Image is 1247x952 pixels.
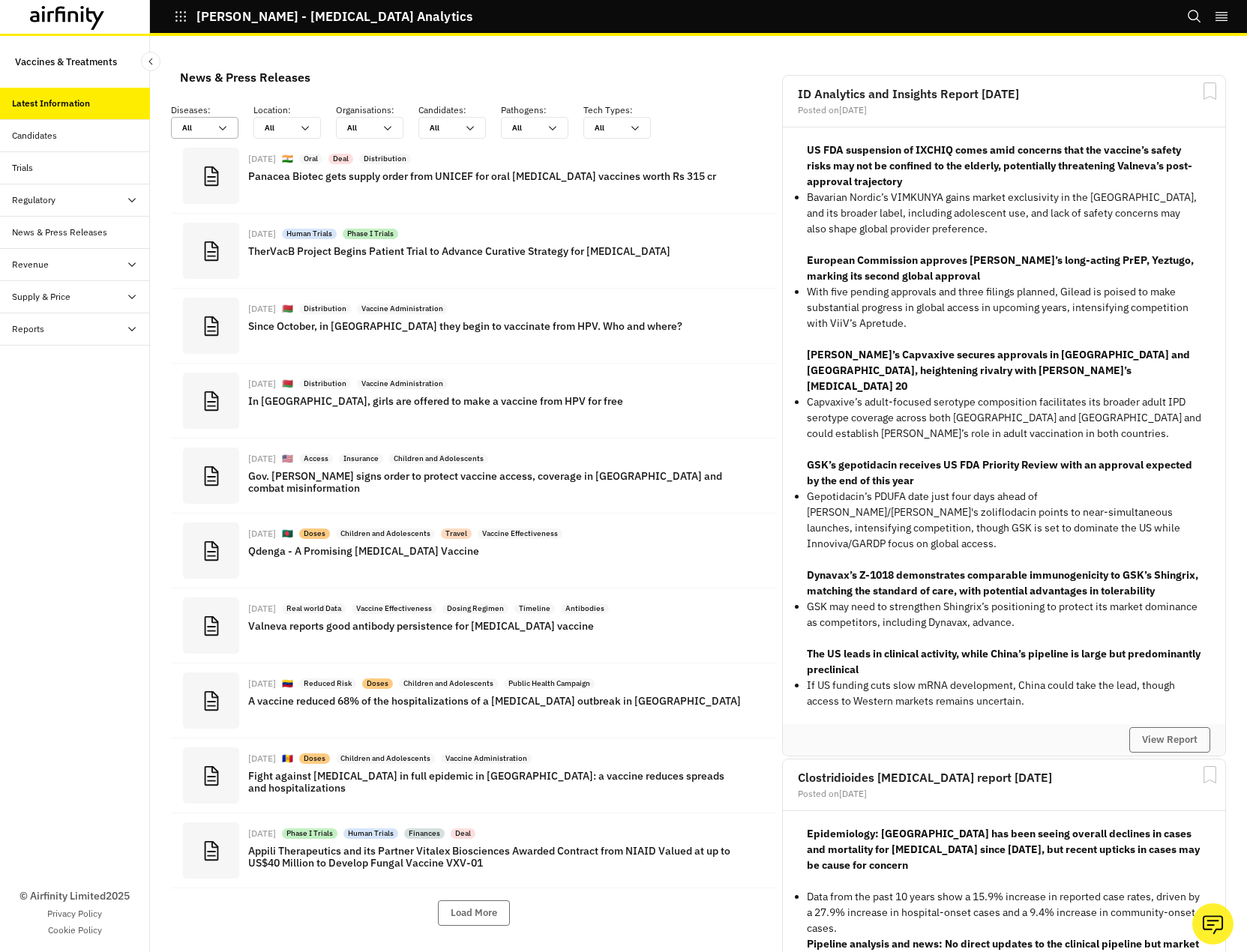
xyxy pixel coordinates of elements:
div: Trials [12,161,33,175]
p: 🇺🇸 [282,453,293,466]
p: Dosing Regimen [447,603,504,614]
strong: European Commission approves [PERSON_NAME]’s long-acting PrEP, Yeztugo, marking its second global... [807,253,1194,283]
p: Public Health Campaign [508,678,590,689]
p: Data from the past 10 years show a 15.9% increase in reported case rates, driven by a 27.9% incre... [807,889,1201,936]
p: Candidates : [418,103,501,117]
p: Valneva reports good antibody persistence for [MEDICAL_DATA] vaccine [248,620,742,632]
p: Panacea Biotec gets supply order from UNICEF for oral [MEDICAL_DATA] vaccines worth Rs 315 cr [248,170,742,182]
p: Vaccines & Treatments [15,48,117,76]
p: Organisations : [336,103,418,117]
button: View Report [1129,727,1210,753]
div: Posted on [DATE] [798,106,1210,115]
p: GSK may need to strengthen Shingrix’s positioning to protect its market dominance as competitors,... [807,599,1201,630]
p: TherVacB Project Begins Patient Trial to Advance Curative Strategy for [MEDICAL_DATA] [248,245,742,257]
p: Human Trials [286,229,332,239]
div: [DATE] [248,529,276,538]
svg: Bookmark Report [1201,82,1219,100]
p: Since October, in [GEOGRAPHIC_DATA] they begin to vaccinate from HPV. Who and where? [248,320,742,332]
p: Distribution [304,304,346,314]
svg: Bookmark Report [1201,765,1219,784]
p: Vaccine Administration [361,304,443,314]
p: 🇦🇩 [282,753,293,765]
a: [DATE]🇻🇪Reduced RiskDosesChildren and AdolescentsPublic Health CampaignA vaccine reduced 68% of t... [171,663,776,738]
a: Cookie Policy [48,924,102,937]
p: If US funding cuts slow mRNA development, China could take the lead, though access to Western mar... [807,678,1201,709]
a: [DATE]🇧🇾DistributionVaccine AdministrationIn [GEOGRAPHIC_DATA], girls are offered to make a vacci... [171,364,776,439]
p: In [GEOGRAPHIC_DATA], girls are offered to make a vaccine from HPV for free [248,395,742,407]
p: Phase I Trials [286,828,333,839]
p: Location : [253,103,336,117]
p: Children and Adolescents [394,454,484,464]
p: Gepotidacin’s PDUFA date just four days ahead of [PERSON_NAME]/[PERSON_NAME]'s zoliflodacin point... [807,489,1201,552]
p: 🇮🇳 [282,153,293,166]
button: [PERSON_NAME] - [MEDICAL_DATA] Analytics [174,4,472,29]
div: News & Press Releases [180,66,310,88]
p: 🇧🇩 [282,528,293,540]
p: Doses [304,753,325,764]
p: Deal [455,828,471,839]
div: Reports [12,322,44,336]
p: A vaccine reduced 68% of the hospitalizations of a [MEDICAL_DATA] outbreak in [GEOGRAPHIC_DATA] [248,695,742,707]
a: [DATE]Phase I TrialsHuman TrialsFinancesDealAppili Therapeutics and its Partner Vitalex Bioscienc... [171,813,776,888]
p: Reduced Risk [304,678,352,689]
div: Supply & Price [12,290,70,304]
p: Doses [367,678,388,689]
strong: GSK’s gepotidacin receives US FDA Priority Review with an approval expected by the end of this year [807,458,1192,487]
p: With five pending approvals and three filings planned, Gilead is poised to make substantial progr... [807,284,1201,331]
p: Pathogens : [501,103,583,117]
a: Privacy Policy [47,907,102,921]
a: [DATE]🇦🇩DosesChildren and AdolescentsVaccine AdministrationFight against [MEDICAL_DATA] in full e... [171,738,776,813]
h2: Clostridioides [MEDICAL_DATA] report [DATE] [798,771,1210,783]
p: Qdenga - A Promising [MEDICAL_DATA] Vaccine [248,545,742,557]
p: Distribution [364,154,406,164]
div: News & Press Releases [12,226,107,239]
button: Load More [438,900,510,926]
div: Revenue [12,258,49,271]
p: Antibodies [565,603,604,614]
a: [DATE]🇧🇩DosesChildren and AdolescentsTravelVaccine EffectivenessQdenga - A Promising [MEDICAL_DAT... [171,513,776,588]
p: Access [304,454,328,464]
p: Phase I Trials [347,229,394,239]
p: Children and Adolescents [340,753,430,764]
div: [DATE] [248,754,276,763]
strong: Dynavax’s Z-1018 demonstrates comparable immunogenicity to GSK’s Shingrix, matching the standard ... [807,568,1198,597]
p: Children and Adolescents [403,678,493,689]
div: [DATE] [248,829,276,838]
button: Close Sidebar [141,52,160,71]
p: Travel [445,528,467,539]
p: Vaccine Effectiveness [356,603,432,614]
p: Timeline [519,603,550,614]
p: Insurance [343,454,379,464]
strong: The US leads in clinical activity, while China’s pipeline is large but predominantly preclinical [807,647,1201,676]
a: [DATE]🇧🇾DistributionVaccine AdministrationSince October, in [GEOGRAPHIC_DATA] they begin to vacci... [171,289,776,364]
p: Finances [409,828,440,839]
div: Posted on [DATE] [798,789,1210,798]
p: Vaccine Administration [361,379,443,389]
p: Vaccine Effectiveness [482,528,558,539]
button: Ask our analysts [1192,903,1234,945]
a: [DATE]Human TrialsPhase I TrialsTherVacB Project Begins Patient Trial to Advance Curative Strateg... [171,214,776,289]
p: 🇻🇪 [282,678,293,690]
p: © Airfinity Limited 2025 [19,888,130,904]
p: Gov. [PERSON_NAME] signs order to protect vaccine access, coverage in [GEOGRAPHIC_DATA] and comba... [248,470,742,494]
p: Doses [304,528,325,539]
div: Latest Information [12,97,90,110]
a: [DATE]Real world DataVaccine EffectivenessDosing RegimenTimelineAntibodiesValneva reports good an... [171,588,776,663]
h2: ID Analytics and Insights Report [DATE] [798,88,1210,100]
p: Fight against [MEDICAL_DATA] in full epidemic in [GEOGRAPHIC_DATA]: a vaccine reduces spreads and... [248,770,742,794]
p: 🇧🇾 [282,378,293,391]
p: Bavarian Nordic’s VIMKUNYA gains market exclusivity in the [GEOGRAPHIC_DATA], and its broader lab... [807,190,1201,237]
div: [DATE] [248,229,276,238]
div: Candidates [12,129,57,142]
button: Search [1187,4,1202,29]
p: 🇧🇾 [282,303,293,316]
div: [DATE] [248,304,276,313]
p: [PERSON_NAME] - [MEDICAL_DATA] Analytics [196,10,472,23]
p: Diseases : [171,103,253,117]
p: Real world Data [286,603,341,614]
div: [DATE] [248,679,276,688]
div: Regulatory [12,193,55,207]
strong: [PERSON_NAME]’s Capvaxive secures approvals in [GEOGRAPHIC_DATA] and [GEOGRAPHIC_DATA], heighteni... [807,348,1190,393]
p: Human Trials [348,828,394,839]
a: [DATE]🇮🇳OralDealDistributionPanacea Biotec gets supply order from UNICEF for oral [MEDICAL_DATA] ... [171,139,776,214]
